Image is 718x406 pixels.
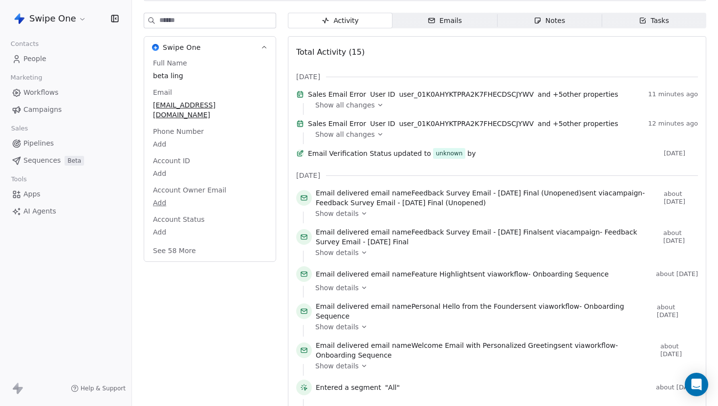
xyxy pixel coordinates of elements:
[296,47,365,57] span: Total Activity (15)
[151,127,206,136] span: Phone Number
[315,100,375,110] span: Show all changes
[316,301,653,321] span: email name sent via workflow -
[6,70,46,85] span: Marketing
[648,120,698,128] span: 12 minutes ago
[385,383,400,392] span: "All"
[648,90,698,98] span: 11 minutes ago
[8,152,124,169] a: SequencesBeta
[315,322,691,332] a: Show details
[370,89,395,99] span: User ID
[153,139,267,149] span: Add
[533,270,609,278] span: Onboarding Sequence
[23,138,54,149] span: Pipelines
[153,227,267,237] span: Add
[467,149,476,158] span: by
[151,185,228,195] span: Account Owner Email
[308,119,366,128] span: Sales Email Error
[8,203,124,219] a: AI Agents
[538,89,618,99] span: and + 5 other properties
[8,102,124,118] a: Campaigns
[315,283,359,293] span: Show details
[656,270,698,278] span: about [DATE]
[316,189,369,197] span: Email delivered
[151,87,174,97] span: Email
[412,342,558,349] span: Welcome Email with Personalized Greeting
[315,248,359,257] span: Show details
[315,129,691,139] a: Show all changes
[316,302,369,310] span: Email delivered
[660,342,698,358] span: about [DATE]
[308,149,392,158] span: Email Verification Status
[315,361,691,371] a: Show details
[6,37,43,51] span: Contacts
[316,228,369,236] span: Email delivered
[23,105,62,115] span: Campaigns
[147,242,202,259] button: See 58 More
[538,119,618,128] span: and + 5 other properties
[316,270,369,278] span: Email delivered
[663,229,698,245] span: about [DATE]
[664,150,698,157] span: [DATE]
[23,206,56,216] span: AI Agents
[412,228,539,236] span: Feedback Survey Email - [DATE] Final
[315,209,359,218] span: Show details
[151,214,207,224] span: Account Status
[315,209,691,218] a: Show details
[316,351,392,359] span: Onboarding Sequence
[412,270,471,278] span: Feature Highlight
[151,156,192,166] span: Account ID
[8,135,124,151] a: Pipelines
[656,384,698,391] span: about [DATE]
[639,16,669,26] div: Tasks
[296,72,320,82] span: [DATE]
[657,303,698,319] span: about [DATE]
[23,189,41,199] span: Apps
[65,156,84,166] span: Beta
[315,129,375,139] span: Show all changes
[316,383,381,392] span: Entered a segment
[412,189,582,197] span: Feedback Survey Email - [DATE] Final (Unopened)
[308,89,366,99] span: Sales Email Error
[315,283,691,293] a: Show details
[316,269,609,279] span: email name sent via workflow -
[7,121,32,136] span: Sales
[315,322,359,332] span: Show details
[315,361,359,371] span: Show details
[8,186,124,202] a: Apps
[316,227,659,247] span: email name sent via campaign -
[534,16,565,26] div: Notes
[12,10,88,27] button: Swipe One
[23,87,59,98] span: Workflows
[393,149,431,158] span: updated to
[144,37,276,58] button: Swipe OneSwipe One
[315,100,691,110] a: Show all changes
[153,100,267,120] span: [EMAIL_ADDRESS][DOMAIN_NAME]
[153,169,267,178] span: Add
[8,51,124,67] a: People
[7,172,31,187] span: Tools
[81,385,126,392] span: Help & Support
[23,54,46,64] span: People
[296,171,320,180] span: [DATE]
[316,341,656,360] span: email name sent via workflow -
[151,58,189,68] span: Full Name
[29,12,76,25] span: Swipe One
[316,188,660,208] span: email name sent via campaign -
[316,199,486,207] span: Feedback Survey Email - [DATE] Final (Unopened)
[664,190,698,206] span: about [DATE]
[163,43,201,52] span: Swipe One
[71,385,126,392] a: Help & Support
[23,155,61,166] span: Sequences
[399,119,534,128] span: user_01K0AHYKTPRA2K7FHECDSCJYWV
[152,44,159,51] img: Swipe One
[153,71,267,81] span: beta ling
[436,149,463,158] div: unknown
[412,302,522,310] span: Personal Hello from the Founder
[14,13,25,24] img: Swipe%20One%20Logo%201-1.svg
[153,198,267,208] span: Add
[370,119,395,128] span: User ID
[316,342,369,349] span: Email delivered
[144,58,276,261] div: Swipe OneSwipe One
[399,89,534,99] span: user_01K0AHYKTPRA2K7FHECDSCJYWV
[685,373,708,396] div: Open Intercom Messenger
